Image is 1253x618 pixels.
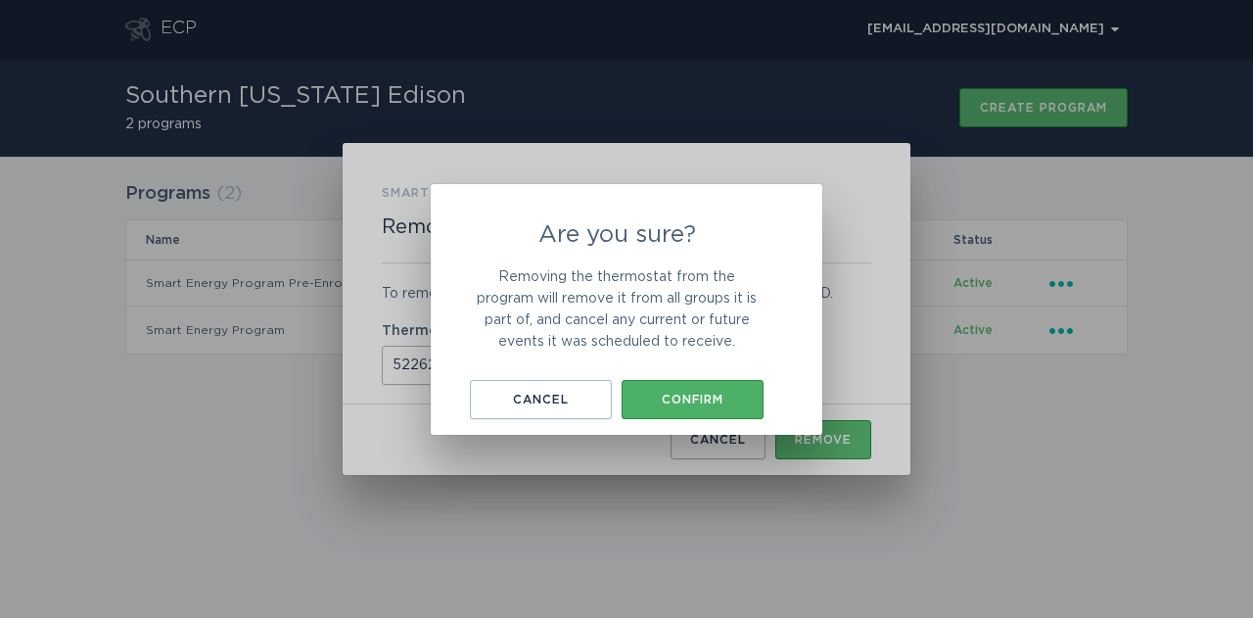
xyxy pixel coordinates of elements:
div: Confirm [631,394,754,405]
button: Cancel [470,380,612,419]
h2: Are you sure? [470,223,764,247]
button: Confirm [622,380,764,419]
div: Are you sure? [431,184,822,435]
div: Cancel [480,394,602,405]
p: Removing the thermostat from the program will remove it from all groups it is part of, and cancel... [470,266,764,353]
